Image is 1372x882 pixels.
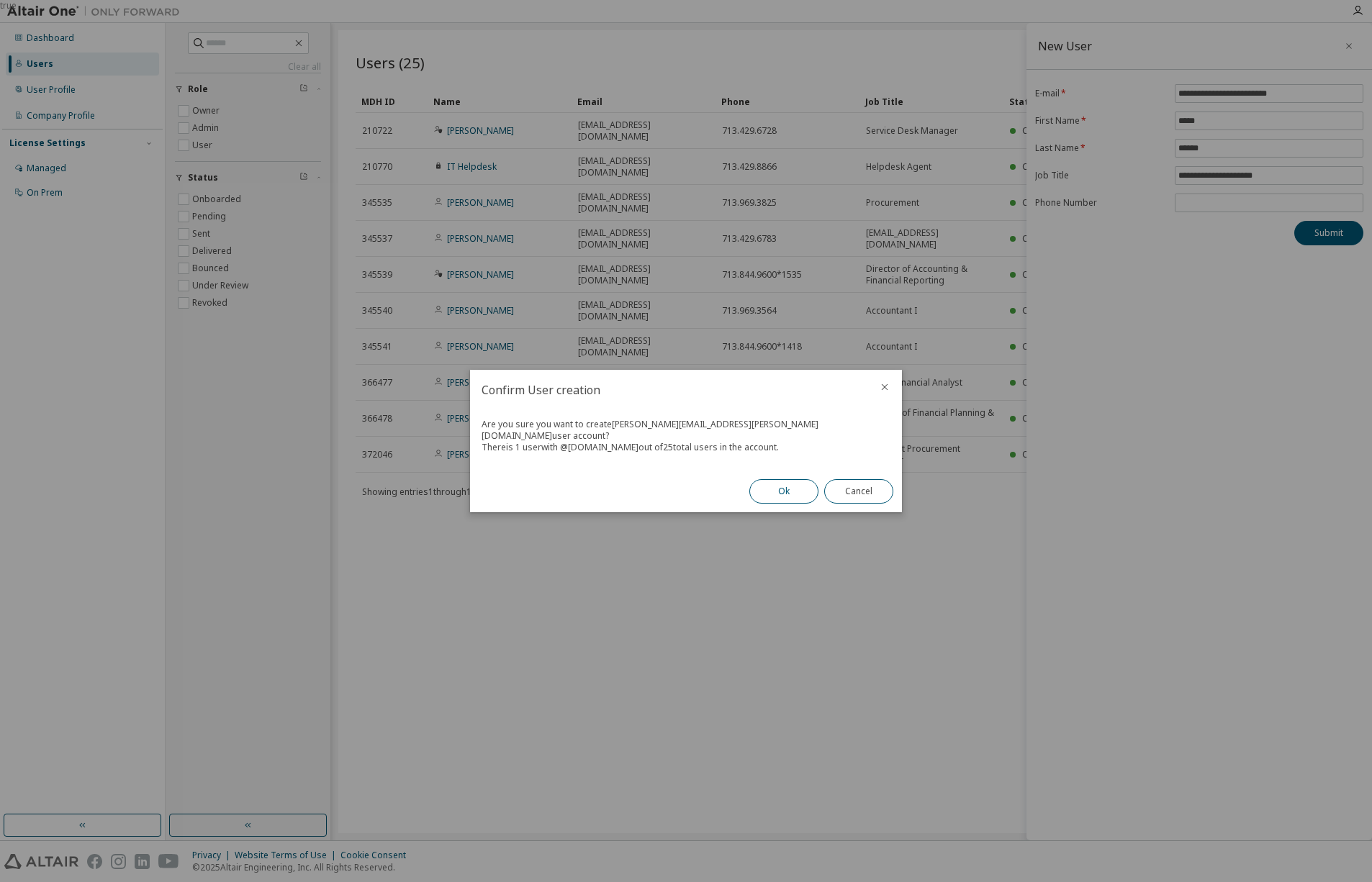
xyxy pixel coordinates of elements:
[470,370,867,410] h2: Confirm User creation
[482,442,890,453] div: There is 1 user with @ [DOMAIN_NAME] out of 25 total users in the account.
[824,479,893,504] button: Cancel
[749,479,818,504] button: Ok
[879,381,890,393] button: close
[482,419,890,442] div: Are you sure you want to create [PERSON_NAME][EMAIL_ADDRESS][PERSON_NAME][DOMAIN_NAME] user account?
